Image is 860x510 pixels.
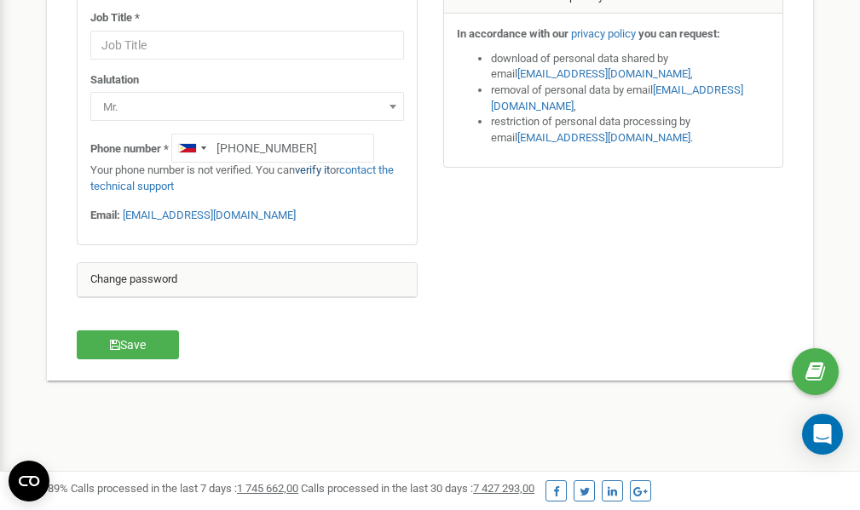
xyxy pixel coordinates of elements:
[9,461,49,501] button: Open CMP widget
[90,163,394,192] a: contact the technical support
[571,27,636,40] a: privacy policy
[457,27,569,40] strong: In accordance with our
[90,163,404,194] p: Your phone number is not verified. You can or
[90,141,169,158] label: Phone number *
[491,51,771,83] li: download of personal data shared by email ,
[802,414,843,455] div: Open Intercom Messenger
[237,482,298,495] u: 1 745 662,00
[90,31,404,60] input: Job Title
[491,83,743,112] a: [EMAIL_ADDRESS][DOMAIN_NAME]
[77,330,179,359] button: Save
[491,83,771,114] li: removal of personal data by email ,
[90,10,140,26] label: Job Title *
[90,72,139,89] label: Salutation
[90,209,120,221] strong: Email:
[90,92,404,121] span: Mr.
[96,95,398,119] span: Mr.
[171,134,374,163] input: +1-800-555-55-55
[517,131,690,144] a: [EMAIL_ADDRESS][DOMAIN_NAME]
[172,135,211,162] div: Telephone country code
[78,263,417,297] div: Change password
[71,482,298,495] span: Calls processed in the last 7 days :
[491,114,771,146] li: restriction of personal data processing by email .
[517,67,690,80] a: [EMAIL_ADDRESS][DOMAIN_NAME]
[295,163,330,176] a: verify it
[638,27,720,40] strong: you can request:
[473,482,534,495] u: 7 427 293,00
[301,482,534,495] span: Calls processed in the last 30 days :
[123,209,296,221] a: [EMAIL_ADDRESS][DOMAIN_NAME]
